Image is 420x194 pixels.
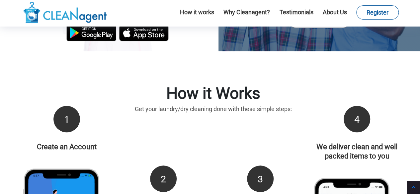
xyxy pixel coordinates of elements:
a: Testimonials [279,9,313,16]
div: 4 [344,106,370,132]
h4: Create an Account [23,142,110,152]
div: 2 [150,165,177,192]
h1: How it Works [23,84,403,103]
h4: We deliver clean and well packed items to you [313,142,400,161]
h4: Get your laundry/dry cleaning done with these simple steps: [23,105,403,112]
a: Register [356,5,399,20]
div: 1 [53,106,80,132]
a: Why Cleanagent? [223,9,270,16]
a: About Us [323,9,347,16]
div: 3 [247,165,274,192]
a: How it works [180,9,214,16]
